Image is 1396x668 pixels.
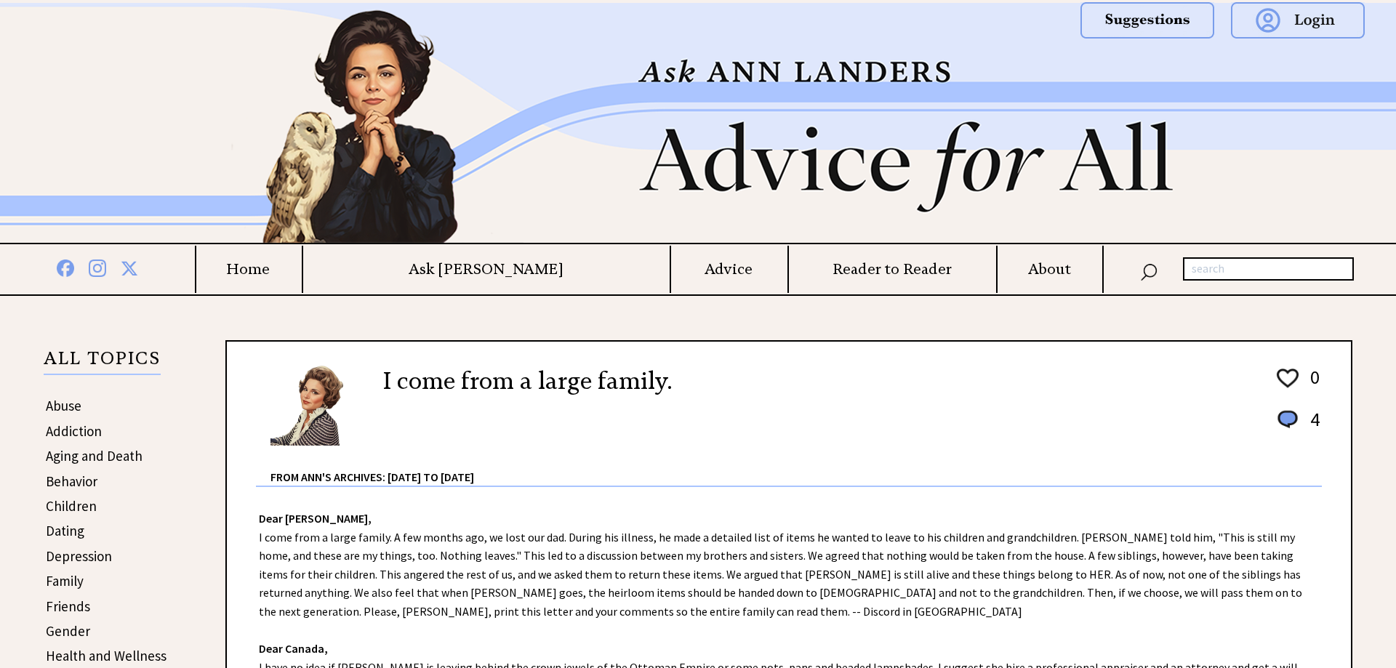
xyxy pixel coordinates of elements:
[1080,2,1214,39] img: suggestions.png
[1140,260,1158,281] img: search_nav.png
[303,260,668,278] a: Ask [PERSON_NAME]
[1303,407,1320,446] td: 4
[270,363,361,446] img: Ann6%20v2%20small.png
[998,260,1101,278] a: About
[46,472,97,490] a: Behavior
[121,257,138,277] img: x%20blue.png
[46,447,143,464] a: Aging and Death
[1183,257,1354,281] input: search
[46,522,84,539] a: Dating
[671,260,786,278] a: Advice
[46,422,102,440] a: Addiction
[1275,408,1301,431] img: message_round%201.png
[789,260,995,278] a: Reader to Reader
[57,257,74,277] img: facebook%20blue.png
[46,572,84,589] a: Family
[196,260,301,278] a: Home
[174,3,1221,243] img: header2b_v1.png
[270,447,1322,486] div: From Ann's Archives: [DATE] to [DATE]
[46,622,90,640] a: Gender
[46,497,97,515] a: Children
[46,647,167,664] a: Health and Wellness
[1275,366,1301,391] img: heart_outline%201.png
[1303,365,1320,406] td: 0
[259,641,328,656] strong: Dear Canada,
[89,257,106,277] img: instagram%20blue.png
[44,350,161,375] p: ALL TOPICS
[1231,2,1365,39] img: login.png
[46,547,112,565] a: Depression
[259,511,372,526] strong: Dear [PERSON_NAME],
[1221,3,1229,243] img: right_new2.png
[46,397,81,414] a: Abuse
[46,597,90,615] a: Friends
[383,363,672,398] h2: I come from a large family.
